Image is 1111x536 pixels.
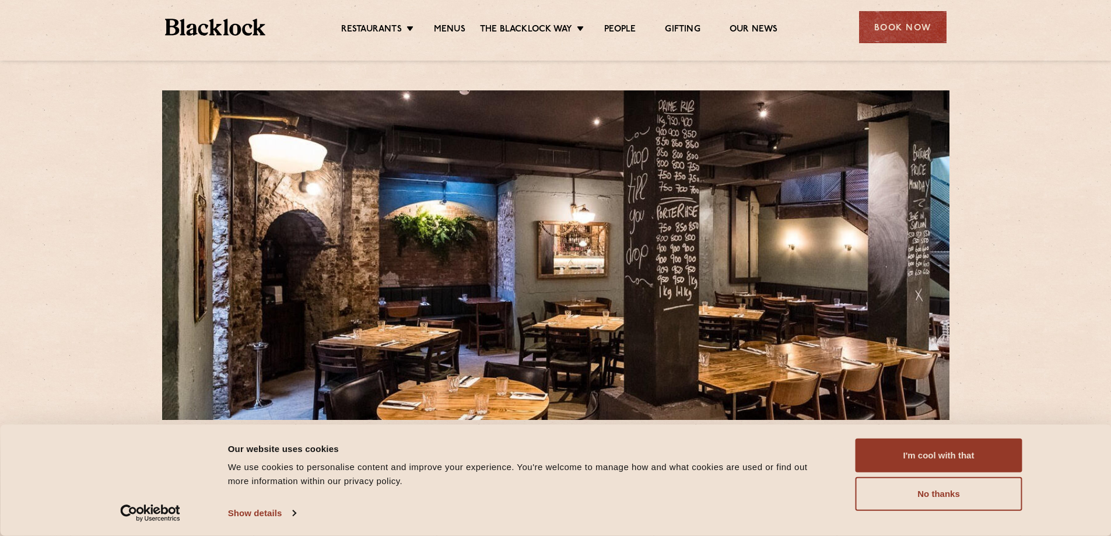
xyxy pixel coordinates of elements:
[665,24,700,37] a: Gifting
[730,24,778,37] a: Our News
[856,439,1022,472] button: I'm cool with that
[434,24,465,37] a: Menus
[99,505,201,522] a: Usercentrics Cookiebot - opens in a new window
[859,11,947,43] div: Book Now
[165,19,266,36] img: BL_Textured_Logo-footer-cropped.svg
[228,505,296,522] a: Show details
[480,24,572,37] a: The Blacklock Way
[341,24,402,37] a: Restaurants
[856,477,1022,511] button: No thanks
[604,24,636,37] a: People
[228,460,829,488] div: We use cookies to personalise content and improve your experience. You're welcome to manage how a...
[228,442,829,456] div: Our website uses cookies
